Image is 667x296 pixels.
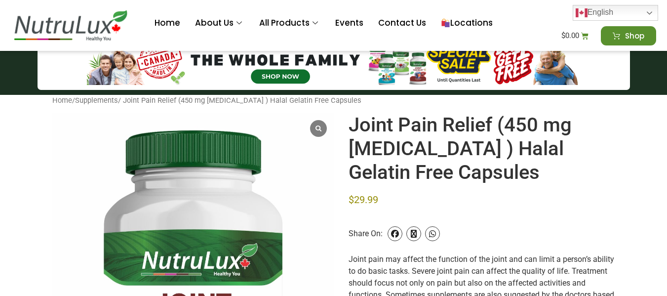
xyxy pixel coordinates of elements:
[252,3,328,43] a: All Products
[349,194,354,206] span: $
[625,32,644,40] span: Shop
[349,194,378,206] bdi: 29.99
[328,3,371,43] a: Events
[433,3,500,43] a: Locations
[561,31,565,40] span: $
[601,26,656,45] a: Shop
[147,3,188,43] a: Home
[561,31,579,40] bdi: 0.00
[52,95,615,106] nav: Breadcrumb
[573,5,658,21] a: English
[188,3,252,43] a: About Us
[349,113,615,184] h1: Joint Pain Relief (450 mg [MEDICAL_DATA] ) Halal Gelatin Free Capsules
[52,96,72,105] a: Home
[75,96,118,105] a: Supplements
[441,19,450,27] img: 🛍️
[576,7,588,19] img: en
[349,214,383,254] span: Share On:
[549,26,601,45] a: $0.00
[371,3,433,43] a: Contact Us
